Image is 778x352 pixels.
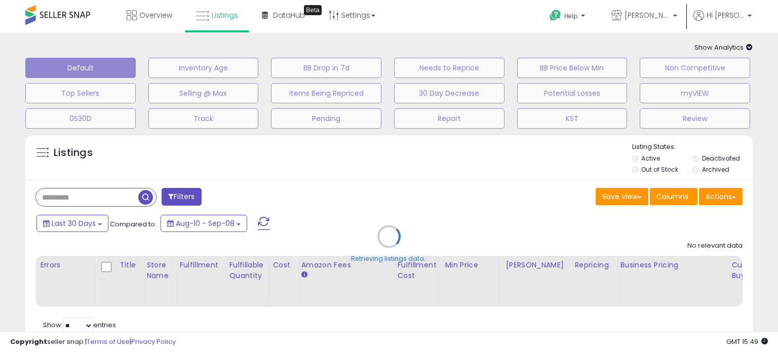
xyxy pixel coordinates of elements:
[640,108,750,129] button: Review
[394,83,504,103] button: 30 Day Decrease
[139,10,172,20] span: Overview
[271,83,381,103] button: Items Being Repriced
[394,108,504,129] button: Report
[694,43,753,52] span: Show Analytics
[394,58,504,78] button: Needs to Reprice
[517,83,628,103] button: Potential Losses
[148,108,259,129] button: Track
[564,12,578,20] span: Help
[10,337,176,347] div: seller snap | |
[271,108,381,129] button: Pending
[10,337,47,346] strong: Copyright
[625,10,670,20] span: [PERSON_NAME] Beauty
[25,108,136,129] button: 0S30D
[25,83,136,103] button: Top Sellers
[549,9,562,22] i: Get Help
[271,58,381,78] button: BB Drop in 7d
[517,58,628,78] button: BB Price Below Min
[148,83,259,103] button: Selling @ Max
[707,10,745,20] span: Hi [PERSON_NAME]
[304,5,322,15] div: Tooltip anchor
[148,58,259,78] button: Inventory Age
[541,2,595,33] a: Help
[351,254,427,263] div: Retrieving listings data..
[640,58,750,78] button: Non Competitive
[273,10,305,20] span: DataHub
[640,83,750,103] button: myVIEW
[212,10,238,20] span: Listings
[517,108,628,129] button: KST
[25,58,136,78] button: Default
[693,10,752,33] a: Hi [PERSON_NAME]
